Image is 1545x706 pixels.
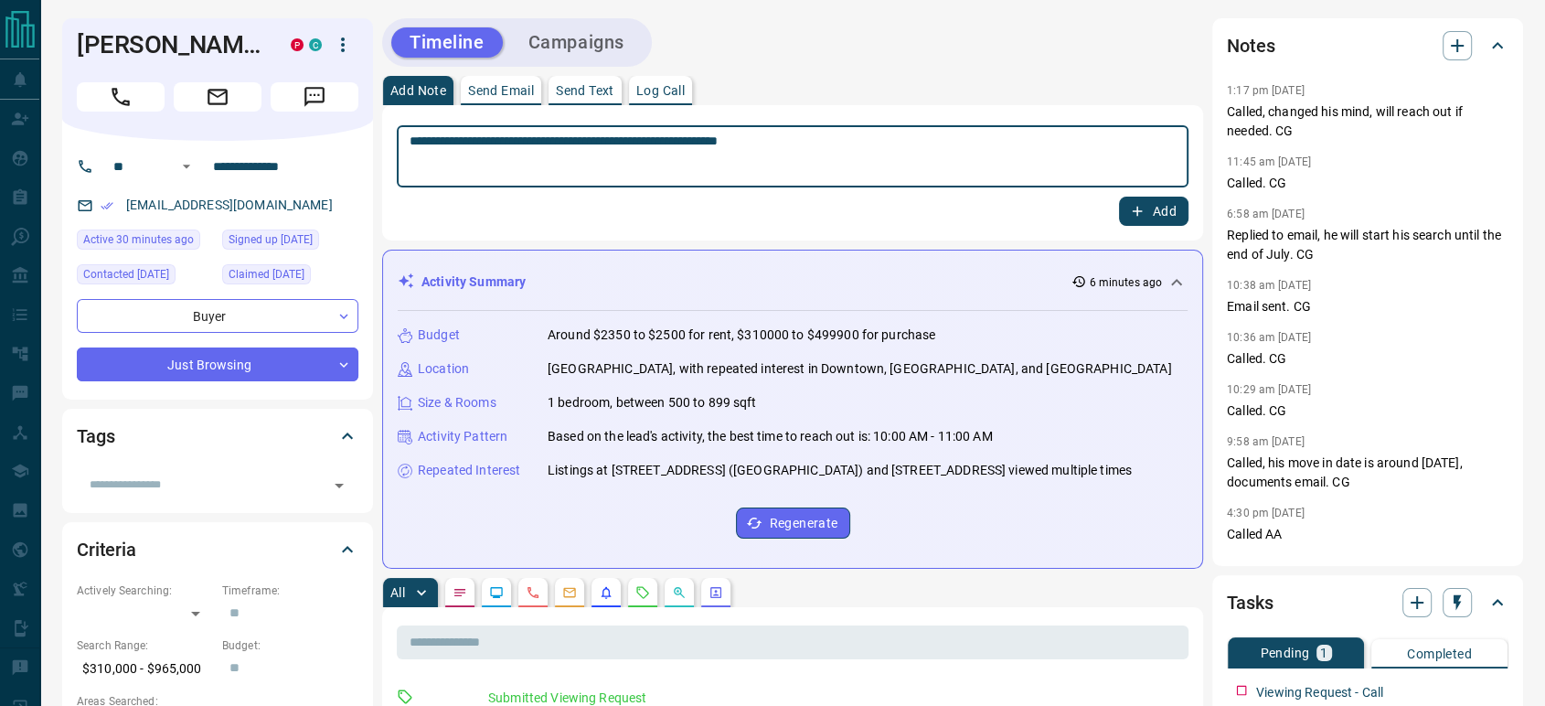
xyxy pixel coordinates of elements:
[418,461,520,480] p: Repeated Interest
[453,585,467,600] svg: Notes
[1227,208,1305,220] p: 6:58 am [DATE]
[77,30,263,59] h1: [PERSON_NAME]
[77,299,358,333] div: Buyer
[77,637,213,654] p: Search Range:
[77,264,213,290] div: Fri Jul 25 2025
[736,508,850,539] button: Regenerate
[174,82,261,112] span: Email
[548,393,756,412] p: 1 bedroom, between 500 to 899 sqft
[1227,174,1508,193] p: Called. CG
[1227,102,1508,141] p: Called, changed his mind, will reach out if needed. CG
[468,84,534,97] p: Send Email
[309,38,322,51] div: condos.ca
[418,427,507,446] p: Activity Pattern
[390,586,405,599] p: All
[222,264,358,290] div: Fri Jan 17 2025
[709,585,723,600] svg: Agent Actions
[1227,581,1508,625] div: Tasks
[1227,24,1508,68] div: Notes
[77,654,213,684] p: $310,000 - $965,000
[1227,435,1305,448] p: 9:58 am [DATE]
[1227,401,1508,421] p: Called. CG
[562,585,577,600] svg: Emails
[77,528,358,572] div: Criteria
[418,326,460,345] p: Budget
[548,359,1171,379] p: [GEOGRAPHIC_DATA], with repeated interest in Downtown, [GEOGRAPHIC_DATA], and [GEOGRAPHIC_DATA]
[77,583,213,599] p: Actively Searching:
[326,473,352,498] button: Open
[1256,683,1383,702] p: Viewing Request - Call
[1227,588,1273,617] h2: Tasks
[126,198,333,212] a: [EMAIL_ADDRESS][DOMAIN_NAME]
[1227,226,1508,264] p: Replied to email, he will start his search until the end of July. CG
[83,230,194,249] span: Active 30 minutes ago
[291,38,304,51] div: property.ca
[421,273,526,292] p: Activity Summary
[77,422,114,451] h2: Tags
[77,348,358,381] div: Just Browsing
[101,199,113,212] svg: Email Verified
[1320,647,1327,659] p: 1
[548,427,993,446] p: Based on the lead's activity, the best time to reach out is: 10:00 AM - 11:00 AM
[1227,383,1311,396] p: 10:29 am [DATE]
[1227,279,1311,292] p: 10:38 am [DATE]
[229,230,313,249] span: Signed up [DATE]
[1227,507,1305,519] p: 4:30 pm [DATE]
[1227,454,1508,492] p: Called, his move in date is around [DATE], documents email. CG
[510,27,643,58] button: Campaigns
[390,84,446,97] p: Add Note
[556,84,614,97] p: Send Text
[599,585,613,600] svg: Listing Alerts
[1227,331,1311,344] p: 10:36 am [DATE]
[672,585,687,600] svg: Opportunities
[271,82,358,112] span: Message
[77,414,358,458] div: Tags
[229,265,304,283] span: Claimed [DATE]
[1119,197,1188,226] button: Add
[526,585,540,600] svg: Calls
[83,265,169,283] span: Contacted [DATE]
[176,155,197,177] button: Open
[398,265,1188,299] div: Activity Summary6 minutes ago
[1260,647,1309,659] p: Pending
[77,535,136,564] h2: Criteria
[222,583,358,599] p: Timeframe:
[1227,525,1508,544] p: Called AA
[77,82,165,112] span: Call
[548,461,1132,480] p: Listings at [STREET_ADDRESS] ([GEOGRAPHIC_DATA]) and [STREET_ADDRESS] viewed multiple times
[489,585,504,600] svg: Lead Browsing Activity
[635,585,650,600] svg: Requests
[418,359,469,379] p: Location
[636,84,685,97] p: Log Call
[1227,349,1508,369] p: Called. CG
[1090,274,1162,291] p: 6 minutes ago
[222,230,358,255] div: Fri Jan 17 2025
[1407,647,1472,660] p: Completed
[77,230,213,255] div: Tue Aug 12 2025
[391,27,503,58] button: Timeline
[1227,297,1508,316] p: Email sent. CG
[418,393,496,412] p: Size & Rooms
[1227,155,1311,168] p: 11:45 am [DATE]
[548,326,935,345] p: Around $2350 to $2500 for rent, $310000 to $499900 for purchase
[1227,84,1305,97] p: 1:17 pm [DATE]
[1227,31,1274,60] h2: Notes
[222,637,358,654] p: Budget:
